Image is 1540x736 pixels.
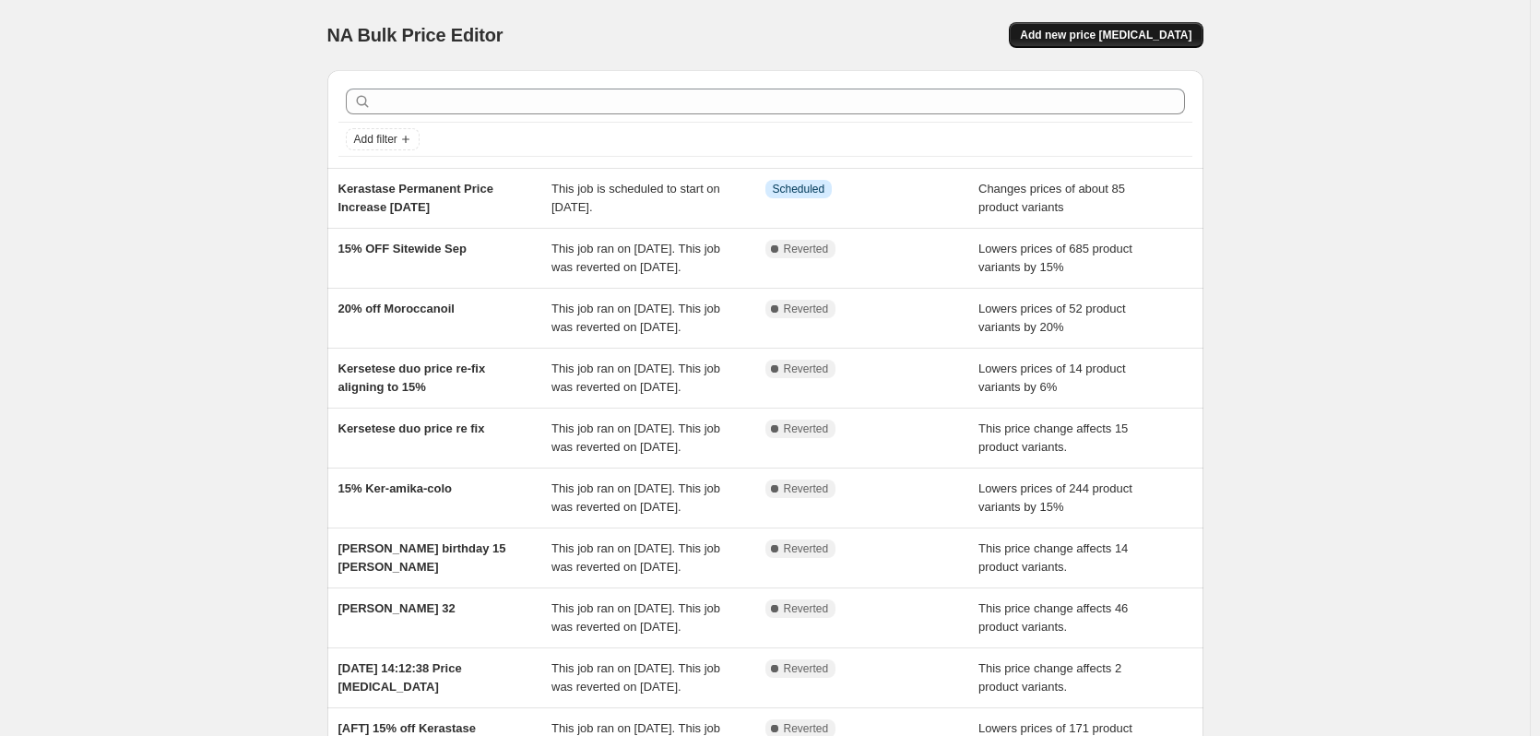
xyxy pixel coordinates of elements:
[978,302,1126,334] span: Lowers prices of 52 product variants by 20%
[551,302,720,334] span: This job ran on [DATE]. This job was reverted on [DATE].
[551,601,720,634] span: This job ran on [DATE]. This job was reverted on [DATE].
[338,242,467,255] span: 15% OFF Sitewide Sep
[346,128,420,150] button: Add filter
[978,421,1128,454] span: This price change affects 15 product variants.
[551,661,720,694] span: This job ran on [DATE]. This job was reverted on [DATE].
[978,182,1125,214] span: Changes prices of about 85 product variants
[338,601,456,615] span: [PERSON_NAME] 32
[784,481,829,496] span: Reverted
[338,362,486,394] span: Kersetese duo price re-fix aligning to 15%
[551,362,720,394] span: This job ran on [DATE]. This job was reverted on [DATE].
[773,182,825,196] span: Scheduled
[784,242,829,256] span: Reverted
[784,541,829,556] span: Reverted
[551,541,720,574] span: This job ran on [DATE]. This job was reverted on [DATE].
[978,601,1128,634] span: This price change affects 46 product variants.
[784,661,829,676] span: Reverted
[784,721,829,736] span: Reverted
[978,661,1121,694] span: This price change affects 2 product variants.
[978,362,1126,394] span: Lowers prices of 14 product variants by 6%
[978,481,1132,514] span: Lowers prices of 244 product variants by 15%
[327,25,503,45] span: NA Bulk Price Editor
[338,541,506,574] span: [PERSON_NAME] birthday 15 [PERSON_NAME]
[354,132,397,147] span: Add filter
[338,302,455,315] span: 20% off Moroccanoil
[338,421,485,435] span: Kersetese duo price re fix
[1009,22,1202,48] button: Add new price [MEDICAL_DATA]
[784,302,829,316] span: Reverted
[978,541,1128,574] span: This price change affects 14 product variants.
[784,601,829,616] span: Reverted
[784,421,829,436] span: Reverted
[551,182,720,214] span: This job is scheduled to start on [DATE].
[338,182,493,214] span: Kerastase Permanent Price Increase [DATE]
[551,481,720,514] span: This job ran on [DATE]. This job was reverted on [DATE].
[338,481,453,495] span: 15% Ker-amika-colo
[551,242,720,274] span: This job ran on [DATE]. This job was reverted on [DATE].
[551,421,720,454] span: This job ran on [DATE]. This job was reverted on [DATE].
[1020,28,1191,42] span: Add new price [MEDICAL_DATA]
[978,242,1132,274] span: Lowers prices of 685 product variants by 15%
[784,362,829,376] span: Reverted
[338,661,462,694] span: [DATE] 14:12:38 Price [MEDICAL_DATA]
[338,721,477,735] span: [AFT] 15% off Kerastase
